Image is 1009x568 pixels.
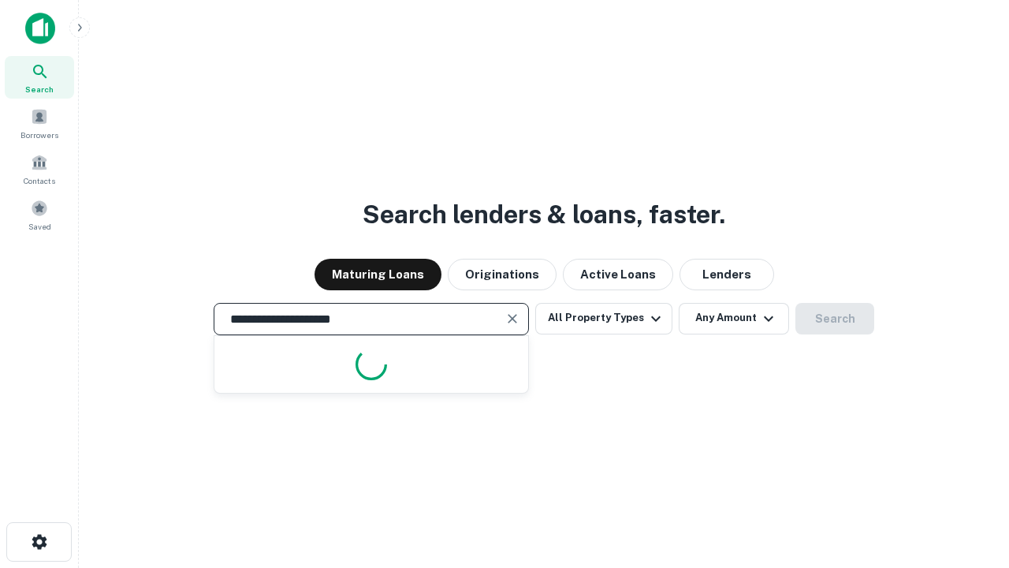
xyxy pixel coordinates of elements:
[5,193,74,236] a: Saved
[679,303,789,334] button: Any Amount
[501,308,523,330] button: Clear
[563,259,673,290] button: Active Loans
[535,303,672,334] button: All Property Types
[5,148,74,190] a: Contacts
[448,259,557,290] button: Originations
[25,13,55,44] img: capitalize-icon.png
[363,196,725,234] h3: Search lenders & loans, faster.
[28,220,51,233] span: Saved
[679,259,774,290] button: Lenders
[24,174,55,187] span: Contacts
[5,56,74,99] a: Search
[25,83,54,95] span: Search
[5,102,74,144] a: Borrowers
[20,129,58,141] span: Borrowers
[315,259,441,290] button: Maturing Loans
[930,442,1009,518] iframe: Chat Widget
